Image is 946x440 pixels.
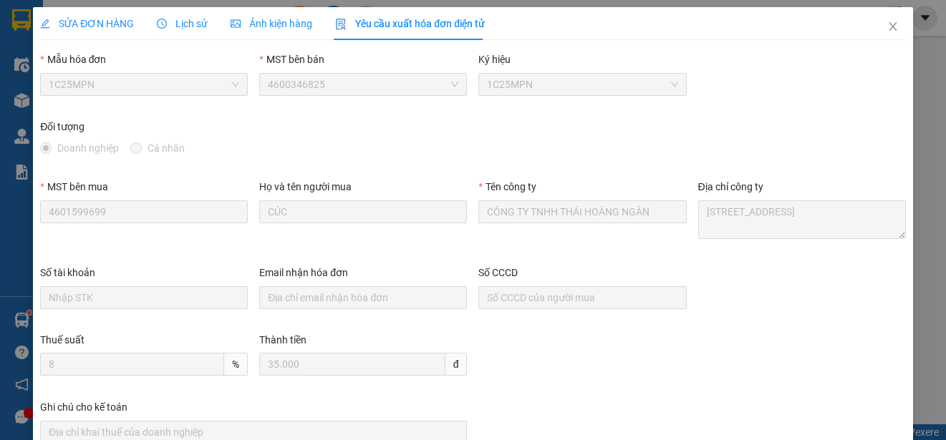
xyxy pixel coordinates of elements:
[873,7,913,47] button: Close
[259,286,467,309] input: Email nhận hóa đơn
[49,74,239,95] span: 1C25MPN
[259,334,307,346] label: Thành tiền
[478,200,686,223] input: Tên công ty
[40,267,95,278] label: Số tài khoản
[40,200,248,223] input: MST bên mua
[478,181,536,192] label: Tên công ty
[40,19,50,29] span: edit
[40,54,106,65] label: Mẫu hóa đơn
[478,54,511,65] label: Ký hiệu
[698,181,763,192] label: Địa chỉ công ty
[142,140,190,156] span: Cá nhân
[259,267,348,278] label: Email nhận hóa đơn
[259,54,324,65] label: MST bên bán
[268,74,458,95] span: 4600346825
[40,18,134,29] span: SỬA ĐƠN HÀNG
[698,200,906,239] textarea: Địa chỉ công ty
[478,267,518,278] label: Số CCCD
[40,121,85,132] label: Đối tượng
[52,140,125,156] span: Doanh nghiệp
[40,334,85,346] label: Thuế suất
[231,19,241,29] span: picture
[157,18,208,29] span: Lịch sử
[40,353,224,376] input: Thuế suất
[259,181,352,192] label: Họ và tên người mua
[40,286,248,309] input: Số tài khoản
[40,401,127,413] label: Ghi chú cho kế toán
[40,181,107,192] label: MST bên mua
[259,200,467,223] input: Họ và tên người mua
[478,286,686,309] input: Số CCCD
[157,19,167,29] span: clock-circle
[231,18,312,29] span: Ảnh kiện hàng
[335,18,485,29] span: Yêu cầu xuất hóa đơn điện tử
[335,19,347,30] img: icon
[887,21,899,32] span: close
[224,353,248,376] span: %
[487,74,677,95] span: 1C25MPN
[445,353,468,376] span: đ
